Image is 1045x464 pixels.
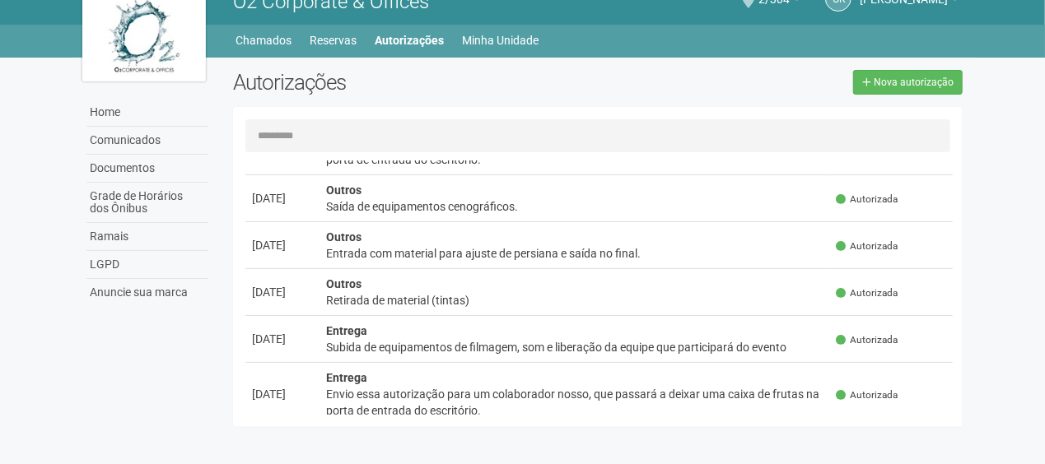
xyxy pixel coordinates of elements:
div: Entrada com material para ajuste de persiana e saída no final. [326,245,823,262]
h2: Autorizações [233,70,585,95]
a: Grade de Horários dos Ônibus [86,183,208,223]
span: Autorizada [836,286,898,300]
a: Minha Unidade [463,29,539,52]
div: [DATE] [252,237,313,253]
strong: Outros [326,277,362,290]
strong: Outros [326,230,362,244]
div: [DATE] [252,386,313,402]
a: Anuncie sua marca [86,279,208,306]
span: Autorizada [836,193,898,206]
a: Autorizações [376,29,445,52]
a: Ramais [86,223,208,251]
div: [DATE] [252,331,313,347]
strong: Outros [326,183,362,197]
span: Autorizada [836,239,898,253]
div: Subida de equipamentos de filmagem, som e liberação da equipe que participará do evento [326,339,823,355]
div: [DATE] [252,284,313,300]
a: Reservas [310,29,357,52]
a: Chamados [236,29,292,52]
div: Envio essa autorização para um colaborador nosso, que passará a deixar uma caixa de frutas na por... [326,386,823,419]
div: Saída de equipamentos cenográficos. [326,198,823,215]
span: Nova autorização [874,77,954,88]
a: Documentos [86,155,208,183]
a: Nova autorização [853,70,963,95]
a: LGPD [86,251,208,279]
a: Home [86,99,208,127]
div: Retirada de material (tintas) [326,292,823,309]
span: Autorizada [836,388,898,402]
strong: Entrega [326,371,367,384]
div: [DATE] [252,190,313,206]
strong: Entrega [326,324,367,337]
a: Comunicados [86,127,208,155]
span: Autorizada [836,333,898,347]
